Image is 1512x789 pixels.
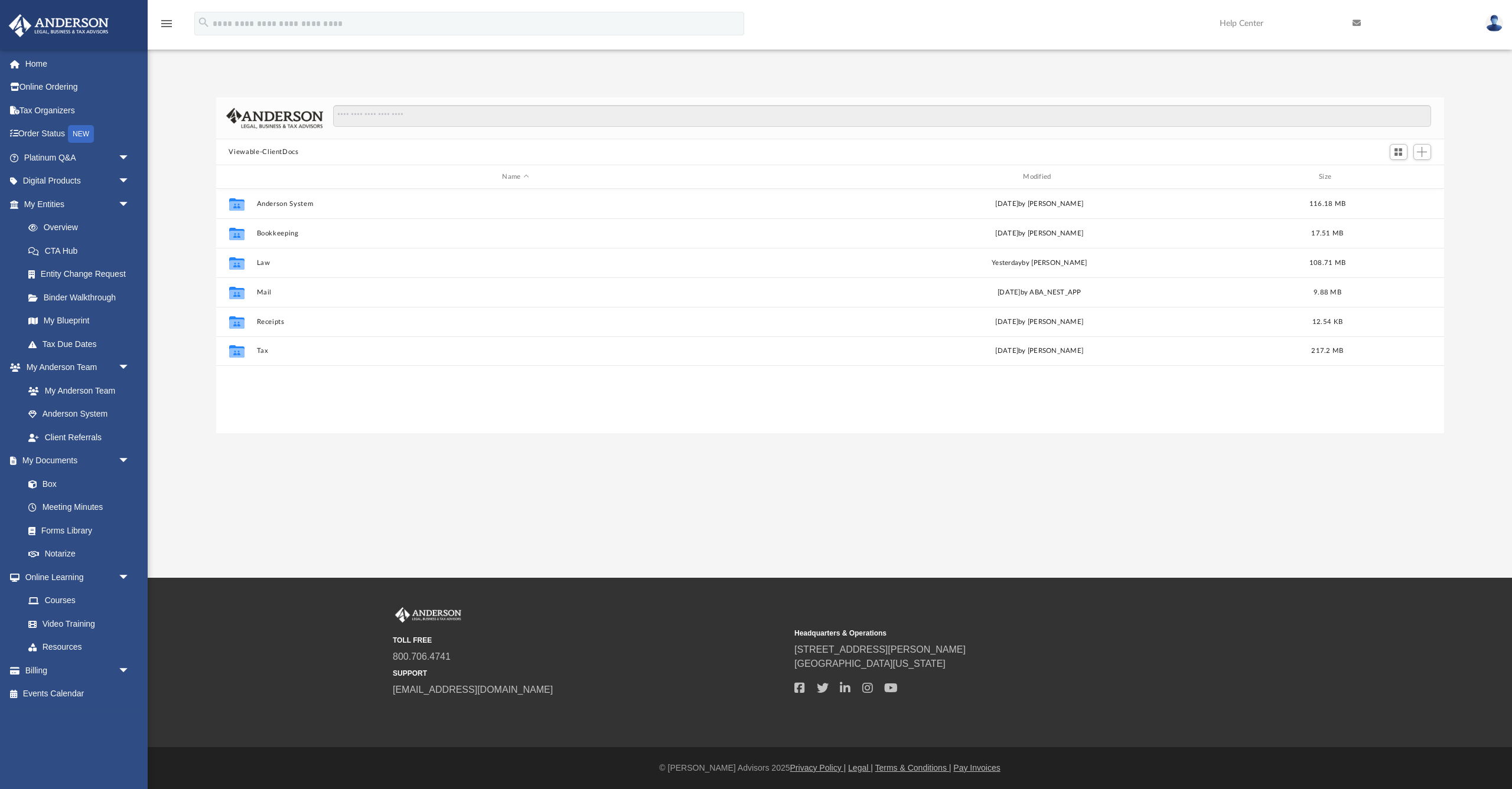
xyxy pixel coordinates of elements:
[17,379,136,402] a: My Anderson Team
[17,612,136,636] a: Video Training
[17,519,136,542] a: Forms Library
[1413,144,1431,161] button: Add
[790,763,846,772] a: Privacy Policy |
[393,685,553,695] a: [EMAIL_ADDRESS][DOMAIN_NAME]
[1485,15,1503,32] img: User Pic
[118,565,142,590] span: arrow_drop_down
[992,260,1022,266] span: yesterday
[8,76,148,99] a: Online Ordering
[780,199,1299,209] div: [DATE] by [PERSON_NAME]
[1304,172,1351,182] div: Size
[1390,144,1407,161] button: Switch to Grid View
[17,216,148,240] a: Overview
[8,169,148,193] a: Digital Productsarrow_drop_down
[17,425,142,449] a: Client Referrals
[159,17,174,31] i: menu
[393,607,464,623] img: Anderson Advisors Platinum Portal
[17,542,142,566] a: Notarize
[393,652,451,662] a: 800.706.4741
[216,189,1444,434] div: grid
[780,172,1298,182] div: Modified
[17,309,142,333] a: My Blueprint
[256,289,775,296] button: Mail
[1356,172,1439,182] div: id
[159,22,174,31] a: menu
[953,763,1000,772] a: Pay Invoices
[17,472,136,496] a: Box
[8,122,148,146] a: Order StatusNEW
[8,192,148,216] a: My Entitiesarrow_drop_down
[148,762,1512,774] div: © [PERSON_NAME] Advisors 2025
[1312,319,1342,325] span: 12.54 KB
[17,402,142,426] a: Anderson System
[17,636,142,659] a: Resources
[17,286,148,309] a: Binder Walkthrough
[8,659,148,682] a: Billingarrow_drop_down
[780,287,1299,298] div: [DATE] by ABA_NEST_APP
[17,589,142,613] a: Courses
[256,172,774,182] div: Name
[221,172,250,182] div: id
[17,239,148,263] a: CTA Hub
[848,763,873,772] a: Legal |
[8,449,142,473] a: My Documentsarrow_drop_down
[794,659,946,669] a: [GEOGRAPHIC_DATA][US_STATE]
[8,682,148,706] a: Events Calendar
[393,635,786,646] small: TOLL FREE
[118,169,142,194] span: arrow_drop_down
[780,346,1299,356] div: [DATE] by [PERSON_NAME]
[794,628,1188,639] small: Headquarters & Operations
[5,14,112,37] img: Anderson Advisors Platinum Portal
[256,200,775,208] button: Anderson System
[780,228,1299,239] div: [DATE] by [PERSON_NAME]
[118,356,142,380] span: arrow_drop_down
[1309,260,1345,266] span: 108.71 MB
[118,659,142,683] span: arrow_drop_down
[8,565,142,589] a: Online Learningarrow_drop_down
[780,258,1299,269] div: by [PERSON_NAME]
[118,146,142,170] span: arrow_drop_down
[17,332,148,356] a: Tax Due Dates
[8,99,148,122] a: Tax Organizers
[256,318,775,326] button: Receipts
[875,763,951,772] a: Terms & Conditions |
[8,146,148,169] a: Platinum Q&Aarrow_drop_down
[256,347,775,355] button: Tax
[780,317,1299,328] div: [DATE] by [PERSON_NAME]
[229,147,298,158] button: Viewable-ClientDocs
[68,125,94,143] div: NEW
[256,230,775,237] button: Bookkeeping
[8,356,142,379] a: My Anderson Teamarrow_drop_down
[333,105,1430,127] input: Search files and folders
[794,644,966,654] a: [STREET_ADDRESS][PERSON_NAME]
[1309,201,1345,207] span: 116.18 MB
[8,52,148,76] a: Home
[17,496,142,519] a: Meeting Minutes
[1311,230,1343,237] span: 17.51 MB
[1314,289,1341,296] span: 9.88 MB
[17,263,148,286] a: Entity Change Request
[1311,348,1343,354] span: 217.2 MB
[393,668,786,679] small: SUPPORT
[197,16,210,29] i: search
[256,259,775,267] button: Law
[118,192,142,217] span: arrow_drop_down
[118,449,142,473] span: arrow_drop_down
